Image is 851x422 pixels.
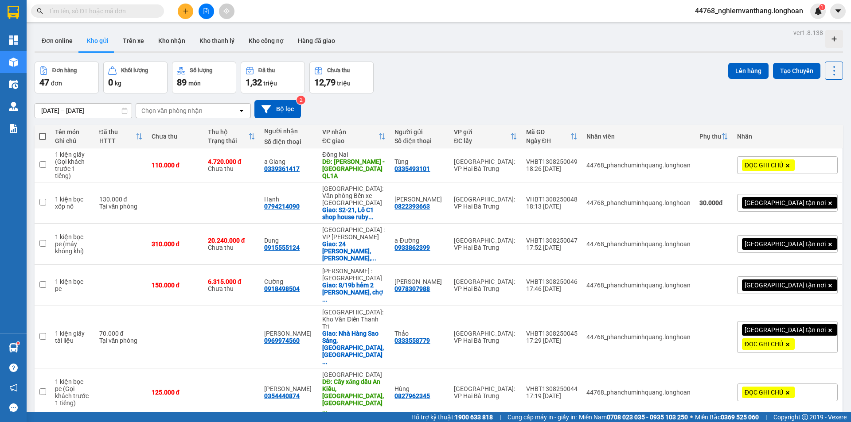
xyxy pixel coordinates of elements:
th: Toggle SortBy [203,125,260,148]
div: Phụ thu [699,133,721,140]
div: 1 kiện bọc xốp nổ [55,196,90,210]
input: Tìm tên, số ĐT hoặc mã đơn [49,6,153,16]
div: Người gửi [394,128,445,136]
img: warehouse-icon [9,102,18,111]
div: 0333558779 [394,337,430,344]
div: 0335493101 [394,165,430,172]
div: Hạnh [264,196,313,203]
button: Số lượng89món [172,62,236,93]
button: Trên xe [116,30,151,51]
div: Tại văn phòng [99,203,143,210]
div: 1 kiện giấy (Gọi khách trước 1 tiếng) [55,151,90,179]
div: [GEOGRAPHIC_DATA]: Kho Văn Điển Thanh Trì [322,309,386,330]
img: icon-new-feature [814,7,822,15]
img: warehouse-icon [9,58,18,67]
div: Trạng thái [208,137,248,144]
span: copyright [802,414,808,420]
div: Số lượng [190,67,212,74]
button: Kho công nợ [242,30,291,51]
span: question-circle [9,364,18,372]
button: file-add [199,4,214,19]
div: DĐ: Cây xăng dầu An Kiều, An Nhơn, Bình Đinh [322,378,386,414]
strong: 1900 633 818 [455,414,493,421]
span: [GEOGRAPHIC_DATA] tận nơi [745,281,826,289]
div: HTTT [99,137,136,144]
div: 1 kiện giấy tài liệu [55,330,90,344]
div: Thảo [394,330,445,337]
div: huỳnh duy long [264,385,313,392]
span: 0 [108,77,113,88]
div: Đồng Nai [322,151,386,158]
div: Giao: 8/19b hẻm 2 huỳnh tấn phát, chợ phường hiệp ninh, tp tây ninh [322,282,386,303]
span: ... [322,296,328,303]
div: Đã thu [99,128,136,136]
div: Chọn văn phòng nhận [141,106,203,115]
button: plus [178,4,193,19]
div: Chưa thu [152,133,199,140]
div: [GEOGRAPHIC_DATA]: VP Hai Bà Trưng [454,385,517,399]
div: VHBT1308250049 [526,158,578,165]
span: plus [183,8,189,14]
div: Số điện thoại [394,137,445,144]
div: 150.000 đ [152,282,199,289]
div: 70.000 đ [99,330,143,337]
div: Tạo kho hàng mới [825,30,843,48]
div: 17:46 [DATE] [526,285,578,292]
button: Đơn hàng47đơn [35,62,99,93]
div: a Giang [264,158,313,165]
button: Kho nhận [151,30,192,51]
div: Cường [264,278,313,285]
div: Ghi chú [55,137,90,144]
div: Tùng [394,158,445,165]
div: ĐC lấy [454,137,510,144]
div: Tên món [55,128,90,136]
div: 0915555124 [264,244,300,251]
span: 1,32 [246,77,262,88]
div: 125.000 đ [152,389,199,396]
span: 44768_nghiemvanthang.longhoan [688,5,810,16]
div: sơn lam [394,278,445,285]
sup: 1 [819,4,825,10]
div: ver 1.8.138 [793,28,823,38]
div: Hoàng Anh [394,196,445,203]
sup: 1 [17,342,20,345]
div: Giao: S2-21, Lô C1 shop house ruby coastal city, đường phạm văn đồng, đồ sơn, hải phòng [322,206,386,221]
img: solution-icon [9,124,18,133]
div: Chưa thu [208,278,255,292]
span: [GEOGRAPHIC_DATA] tận nơi [745,240,826,248]
span: đơn [51,80,62,87]
span: file-add [203,8,209,14]
div: [GEOGRAPHIC_DATA]: VP Hai Bà Trưng [454,278,517,292]
div: 17:29 [DATE] [526,337,578,344]
button: Đơn online [35,30,80,51]
button: Chưa thu12,79 triệu [309,62,374,93]
div: [GEOGRAPHIC_DATA]: VP Hai Bà Trưng [454,158,517,172]
span: Miền Nam [579,412,688,422]
div: 44768_phanchuminhquang.longhoan [586,282,691,289]
div: a Đường [394,237,445,244]
div: 17:52 [DATE] [526,244,578,251]
img: warehouse-icon [9,80,18,89]
div: Đã thu [258,67,275,74]
div: Hùng [394,385,445,392]
div: 4.720.000 đ [208,158,255,165]
sup: 2 [297,96,305,105]
svg: open [238,107,245,114]
span: notification [9,383,18,392]
div: [PERSON_NAME] : [GEOGRAPHIC_DATA] [322,267,386,282]
img: logo-vxr [8,6,19,19]
th: Toggle SortBy [318,125,390,148]
button: Kho thanh lý [192,30,242,51]
span: ... [368,213,374,221]
div: [GEOGRAPHIC_DATA] : VP [PERSON_NAME] [322,226,386,240]
strong: 30.000 đ [699,199,723,206]
span: ⚪️ [690,415,693,419]
th: Toggle SortBy [449,125,521,148]
div: Nhân viên [586,133,691,140]
div: 110.000 đ [152,162,199,169]
div: Giao: Nhà Hàng Sao Sáng, Phù Xá, Yên Phong, Bắc Ninh, Việt Nam [322,330,386,365]
div: 130.000 đ [99,196,143,203]
div: VP gửi [454,128,510,136]
span: kg [115,80,121,87]
button: aim [219,4,234,19]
